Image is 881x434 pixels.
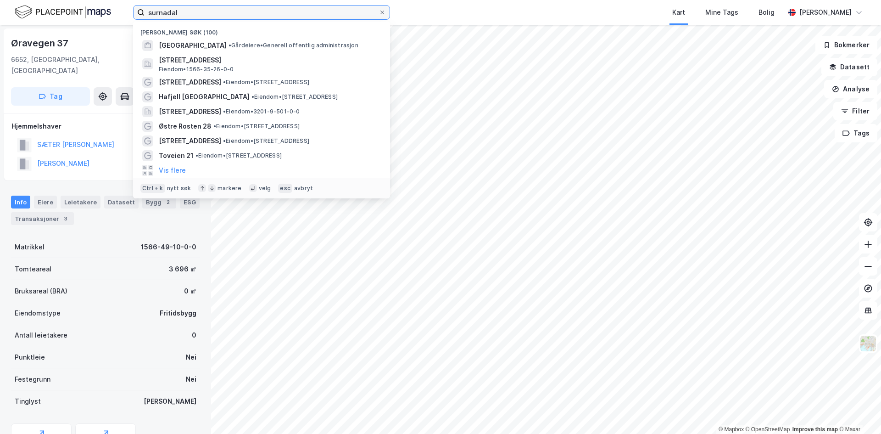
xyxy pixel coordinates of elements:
div: Datasett [104,196,139,209]
span: Toveien 21 [159,150,194,161]
span: Hafjell [GEOGRAPHIC_DATA] [159,91,250,102]
div: esc [278,184,292,193]
div: Nei [186,374,196,385]
div: 6652, [GEOGRAPHIC_DATA], [GEOGRAPHIC_DATA] [11,54,153,76]
div: Kart [672,7,685,18]
a: OpenStreetMap [746,426,790,433]
div: [PERSON_NAME] [144,396,196,407]
div: Bruksareal (BRA) [15,286,67,297]
div: Tinglyst [15,396,41,407]
button: Tag [11,87,90,106]
button: Tags [835,124,877,142]
span: Eiendom • [STREET_ADDRESS] [251,93,338,101]
span: Eiendom • [STREET_ADDRESS] [195,152,282,159]
span: [STREET_ADDRESS] [159,135,221,147]
div: 3 [61,214,70,223]
a: Improve this map [792,426,838,433]
div: Ctrl + k [140,184,165,193]
div: [PERSON_NAME] [799,7,852,18]
div: 1566-49-10-0-0 [141,242,196,253]
div: Kontrollprogram for chat [835,390,881,434]
div: Bygg [142,196,176,209]
div: Fritidsbygg [160,308,196,319]
span: Eiendom • [STREET_ADDRESS] [223,79,309,86]
div: Antall leietakere [15,330,67,341]
span: [GEOGRAPHIC_DATA] [159,40,227,51]
span: Eiendom • 3201-9-501-0-0 [223,108,300,115]
button: Vis flere [159,165,186,176]
div: Mine Tags [705,7,738,18]
div: velg [259,185,271,192]
div: avbryt [294,185,313,192]
div: Festegrunn [15,374,50,385]
div: 0 ㎡ [184,286,196,297]
button: Datasett [821,58,877,76]
span: • [223,108,226,115]
input: Søk på adresse, matrikkel, gårdeiere, leietakere eller personer [145,6,379,19]
button: Bokmerker [815,36,877,54]
div: Nei [186,352,196,363]
span: • [251,93,254,100]
img: logo.f888ab2527a4732fd821a326f86c7f29.svg [15,4,111,20]
div: Eiere [34,196,57,209]
span: [STREET_ADDRESS] [159,55,379,66]
div: Matrikkel [15,242,45,253]
span: • [195,152,198,159]
span: Eiendom • 1566-35-26-0-0 [159,66,234,73]
div: Info [11,196,30,209]
span: • [229,42,231,49]
a: Mapbox [719,426,744,433]
div: markere [217,185,241,192]
span: Østre Rosten 28 [159,121,212,132]
iframe: Chat Widget [835,390,881,434]
span: [STREET_ADDRESS] [159,106,221,117]
span: Eiendom • [STREET_ADDRESS] [213,123,300,130]
span: [STREET_ADDRESS] [159,77,221,88]
div: Øravegen 37 [11,36,70,51]
span: • [213,123,216,130]
div: Punktleie [15,352,45,363]
button: Analyse [824,80,877,98]
div: Eiendomstype [15,308,61,319]
button: Filter [833,102,877,120]
span: • [223,79,226,85]
div: Bolig [758,7,775,18]
img: Z [859,335,877,352]
div: Tomteareal [15,264,51,275]
div: 2 [163,197,173,207]
div: ESG [180,196,200,209]
div: nytt søk [167,185,191,192]
div: Hjemmelshaver [11,121,200,132]
span: • [223,137,226,144]
span: Gårdeiere • Generell offentlig administrasjon [229,42,358,49]
div: 3 696 ㎡ [169,264,196,275]
div: Transaksjoner [11,212,74,225]
div: Leietakere [61,196,100,209]
div: 0 [192,330,196,341]
span: Eiendom • [STREET_ADDRESS] [223,137,309,145]
div: [PERSON_NAME] søk (100) [133,22,390,38]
